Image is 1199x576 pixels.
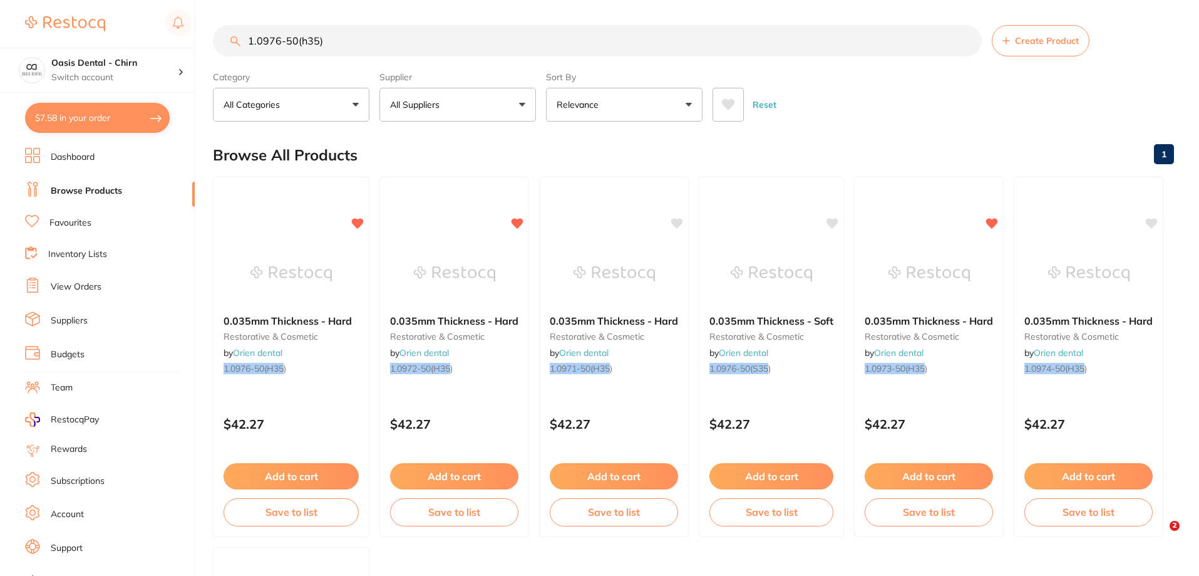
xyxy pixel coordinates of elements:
span: ) [284,363,286,374]
small: restorative & cosmetic [709,332,833,342]
img: Oasis Dental - Chirn [19,58,44,83]
a: Orien dental [559,347,609,359]
b: 0.035mm Thickness - Hard [550,315,678,327]
img: Restocq Logo [25,16,105,31]
img: 0.035mm Thickness - Hard [574,243,655,305]
span: 0.035mm Thickness - Hard [550,315,678,327]
img: 0.035mm Thickness - Hard [1048,243,1130,305]
a: Restocq Logo [25,9,105,38]
small: restorative & cosmetic [224,332,359,342]
span: ) [925,363,927,374]
span: ) [610,363,612,374]
img: 0.035mm Thickness - Hard [250,243,332,305]
span: by [390,347,449,359]
a: Inventory Lists [48,248,107,261]
img: 0.035mm Thickness - Hard [414,243,495,305]
p: Relevance [557,98,604,111]
button: Add to cart [550,463,678,490]
a: 1 [1154,142,1174,167]
span: 0.035mm Thickness - Soft [709,315,833,327]
small: restorative & cosmetic [550,332,678,342]
button: All Suppliers [379,88,536,122]
a: Browse Products [51,185,122,197]
button: Save to list [550,498,678,526]
a: View Orders [51,281,101,293]
a: Favourites [49,217,91,229]
button: Add to cart [865,463,993,490]
small: restorative & cosmetic [865,332,993,342]
span: 0.035mm Thickness - Hard [865,315,993,327]
button: Save to list [865,498,993,526]
img: 0.035mm Thickness - Hard [888,243,970,305]
span: by [865,347,924,359]
a: Budgets [51,348,85,361]
h4: Oasis Dental - Chirn [51,57,178,70]
button: Create Product [992,25,1089,56]
button: Save to list [1024,498,1153,526]
b: 0.035mm Thickness - Soft [709,315,833,327]
button: Relevance [546,88,702,122]
span: ) [1084,363,1087,374]
p: $42.27 [390,417,518,431]
span: RestocqPay [51,414,99,426]
p: $42.27 [224,417,359,431]
em: 1.0973-50(h35 [865,363,925,374]
span: by [709,347,768,359]
img: 0.035mm Thickness - Soft [731,243,812,305]
p: $42.27 [709,417,833,431]
a: Orien dental [399,347,449,359]
span: 0.035mm Thickness - Hard [224,315,352,327]
span: by [1024,347,1083,359]
span: by [224,347,282,359]
a: Team [51,382,73,394]
span: ) [450,363,453,374]
p: All Categories [224,98,285,111]
button: Add to cart [224,463,359,490]
iframe: Intercom live chat [1144,521,1174,551]
button: Add to cart [709,463,833,490]
em: 1.0976-50(h35 [224,363,284,374]
a: Account [51,508,84,521]
label: Category [213,71,369,83]
button: Save to list [224,498,359,526]
em: 1.0974-50(h35 [1024,363,1084,374]
b: 0.035mm Thickness - Hard [865,315,993,327]
label: Sort By [546,71,702,83]
button: Save to list [390,498,518,526]
a: Support [51,542,83,555]
label: Supplier [379,71,536,83]
p: $42.27 [865,417,993,431]
em: 1.0976-50(s35 [709,363,768,374]
span: 0.035mm Thickness - Hard [390,315,518,327]
p: All Suppliers [390,98,445,111]
small: restorative & cosmetic [390,332,518,342]
a: Rewards [51,443,87,456]
input: Search Products [213,25,982,56]
button: Save to list [709,498,833,526]
em: 1.0972-50(h35 [390,363,450,374]
button: Add to cart [390,463,518,490]
b: 0.035mm Thickness - Hard [224,315,359,327]
a: Suppliers [51,315,88,327]
span: 0.035mm Thickness - Hard [1024,315,1153,327]
a: Orien dental [874,347,924,359]
p: $42.27 [1024,417,1153,431]
button: Reset [749,88,780,122]
a: Orien dental [233,347,282,359]
h2: Browse All Products [213,147,358,164]
a: Subscriptions [51,475,105,488]
a: RestocqPay [25,412,99,427]
button: All Categories [213,88,369,122]
b: 0.035mm Thickness - Hard [390,315,518,327]
span: 2 [1170,521,1180,531]
small: restorative & cosmetic [1024,332,1153,342]
a: Dashboard [51,151,95,164]
a: Orien dental [1034,347,1083,359]
span: Create Product [1015,36,1079,46]
b: 0.035mm Thickness - Hard [1024,315,1153,327]
p: $42.27 [550,417,678,431]
img: RestocqPay [25,412,40,427]
em: 1.0971-50(h35 [550,363,610,374]
button: Add to cart [1024,463,1153,490]
button: $7.58 in your order [25,103,170,133]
